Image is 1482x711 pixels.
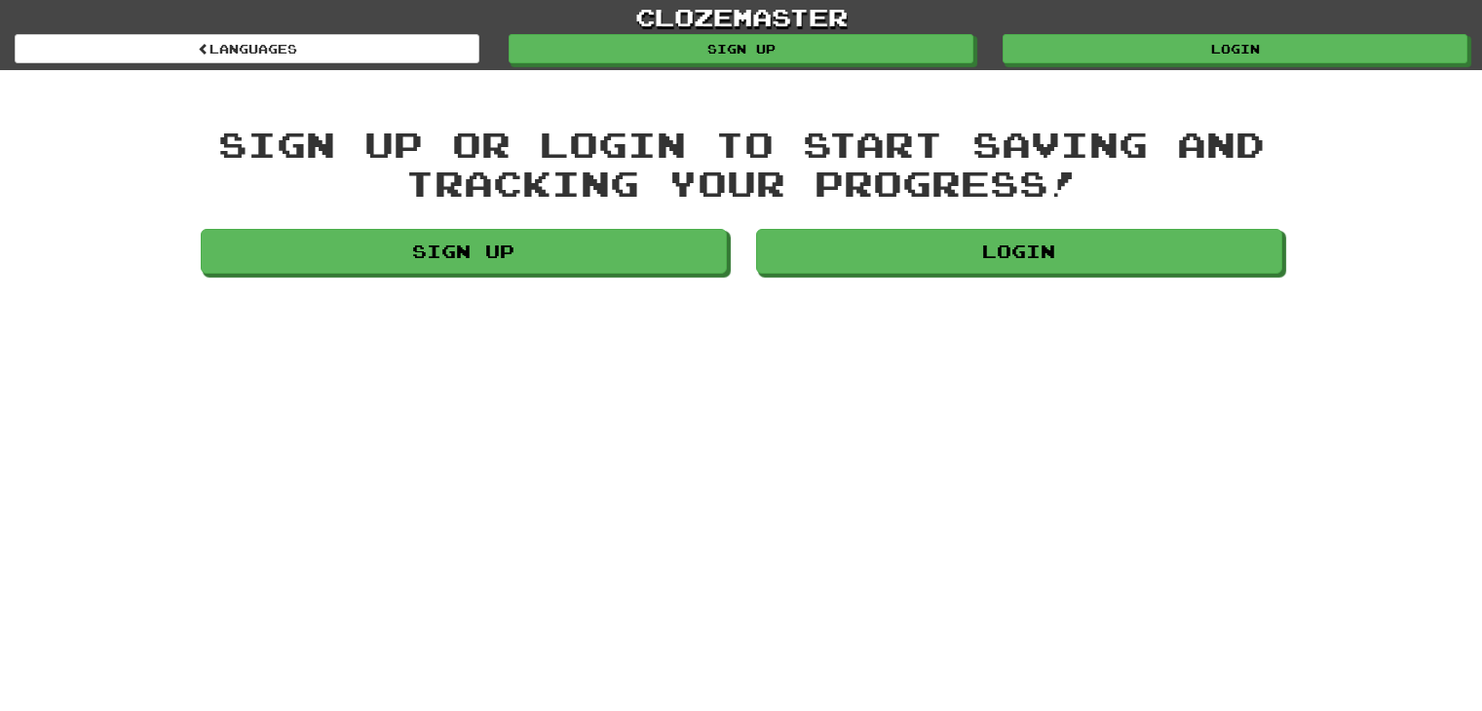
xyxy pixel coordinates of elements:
a: Login [1003,34,1467,63]
a: Login [756,229,1282,274]
a: Sign up [201,229,727,274]
div: Sign up or login to start saving and tracking your progress! [201,125,1282,202]
a: Languages [15,34,479,63]
a: Sign up [509,34,973,63]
